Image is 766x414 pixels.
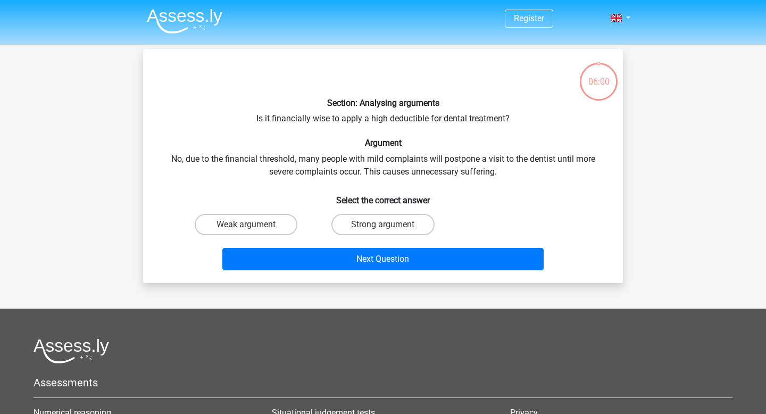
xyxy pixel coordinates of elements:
[34,376,732,389] h5: Assessments
[160,98,606,108] h6: Section: Analysing arguments
[147,57,619,275] div: Is it financially wise to apply a high deductible for dental treatment? No, due to the financial ...
[331,214,434,235] label: Strong argument
[195,214,297,235] label: Weak argument
[34,338,109,363] img: Assessly logo
[147,9,222,34] img: Assessly
[579,62,619,88] div: 06:00
[160,138,606,148] h6: Argument
[160,187,606,205] h6: Select the correct answer
[514,13,544,23] a: Register
[222,248,544,270] button: Next Question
